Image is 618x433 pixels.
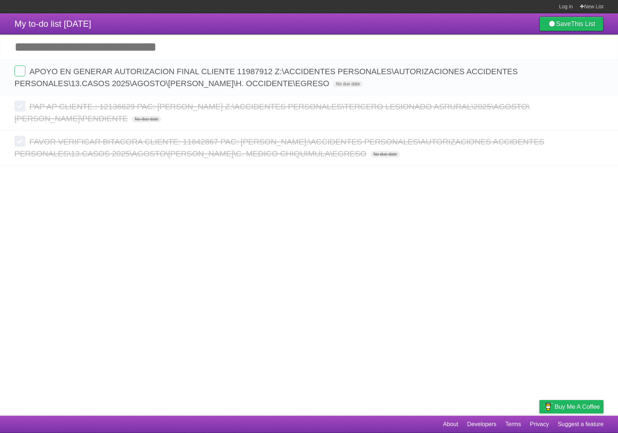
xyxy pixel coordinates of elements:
a: Suggest a feature [558,417,604,431]
span: PAP AP CLIENTE.: 12136629 PAC: [PERSON_NAME] Z:\ACCIDENTES PERSONALES\TERCERO LESIONADO ASRURAL\2... [14,102,530,123]
span: APOYO EN GENERAR AUTORIZACION FINAL CLIENTE 11987912 Z:\ACCIDENTES PERSONALES\AUTORIZACIONES ACCI... [14,67,518,88]
label: Done [14,101,25,112]
a: About [443,417,458,431]
img: Buy me a coffee [543,400,553,413]
span: Buy me a coffee [555,400,600,413]
b: This List [571,20,595,28]
a: Privacy [530,417,549,431]
label: Done [14,66,25,76]
a: Buy me a coffee [539,400,604,413]
span: No due date [371,151,400,157]
span: My to-do list [DATE] [14,19,91,29]
a: SaveThis List [539,17,604,31]
a: Terms [505,417,521,431]
span: No due date [333,81,363,87]
span: FAVOR VERIFICAR BITACORA CLIENTE: 11842867 PAC: [PERSON_NAME]:\ACCIDENTES PERSONALES\AUTORIZACION... [14,137,544,158]
span: No due date [132,116,161,122]
a: Developers [467,417,496,431]
label: Done [14,136,25,147]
